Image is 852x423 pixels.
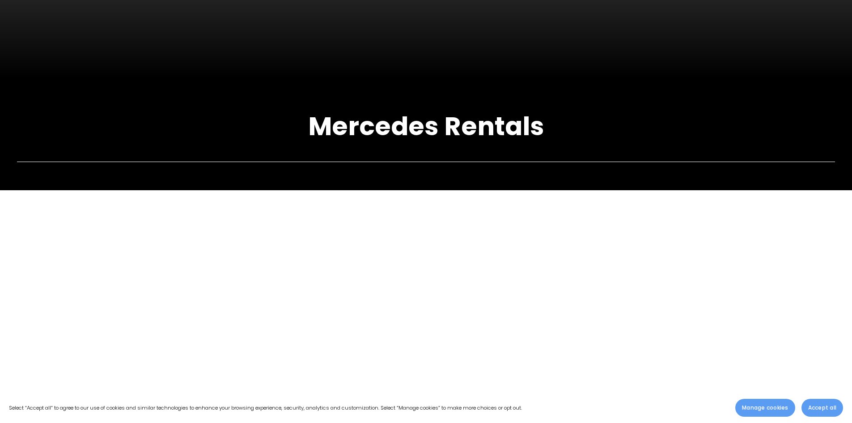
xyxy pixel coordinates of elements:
[9,403,522,413] p: Select “Accept all” to agree to our use of cookies and similar technologies to enhance your brows...
[808,404,836,412] span: Accept all
[801,399,843,417] button: Accept all
[308,108,544,144] strong: Mercedes Rentals
[742,404,788,412] span: Manage cookies
[735,399,795,417] button: Manage cookies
